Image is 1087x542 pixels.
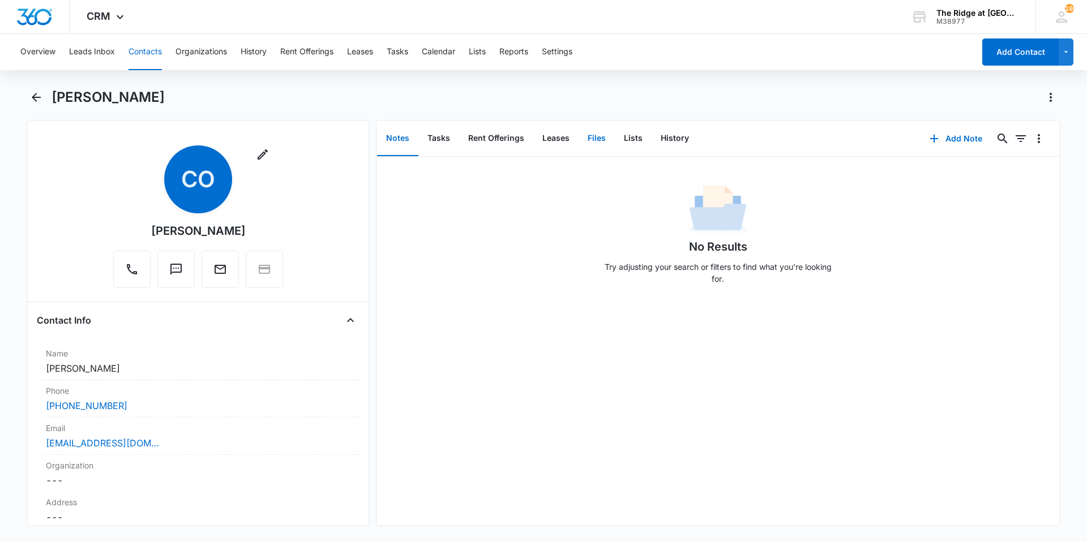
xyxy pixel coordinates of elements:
[387,34,408,70] button: Tasks
[176,34,227,70] button: Organizations
[46,399,127,412] a: [PHONE_NUMBER]
[542,34,572,70] button: Settings
[37,455,360,492] div: Organization---
[164,145,232,213] span: CO
[46,510,350,524] dd: ---
[37,380,360,418] div: Phone[PHONE_NUMBER]
[936,8,1019,18] div: account name
[422,34,455,70] button: Calendar
[652,121,698,156] button: History
[69,34,115,70] button: Leads Inbox
[46,385,350,397] label: Phone
[469,34,486,70] button: Lists
[37,343,360,380] div: Name[PERSON_NAME]
[1030,130,1048,148] button: Overflow Menu
[241,34,267,70] button: History
[459,121,533,156] button: Rent Offerings
[1012,130,1030,148] button: Filters
[202,251,239,288] button: Email
[37,313,91,327] h4: Contact Info
[87,10,110,22] span: CRM
[151,222,246,239] div: [PERSON_NAME]
[27,88,45,106] button: Back
[46,459,350,471] label: Organization
[37,492,360,529] div: Address---
[113,268,151,278] a: Call
[46,347,350,359] label: Name
[157,268,195,278] a: Text
[20,34,55,70] button: Overview
[377,121,418,156] button: Notes
[690,182,746,238] img: No Data
[936,18,1019,25] div: account id
[499,34,528,70] button: Reports
[918,125,994,152] button: Add Note
[46,474,350,487] dd: ---
[689,238,747,255] h1: No Results
[113,251,151,288] button: Call
[129,34,162,70] button: Contacts
[202,268,239,278] a: Email
[341,311,360,329] button: Close
[46,496,350,508] label: Address
[280,34,333,70] button: Rent Offerings
[37,418,360,455] div: Email[EMAIL_ADDRESS][DOMAIN_NAME]
[52,89,165,106] h1: [PERSON_NAME]
[615,121,652,156] button: Lists
[599,261,837,285] p: Try adjusting your search or filters to find what you’re looking for.
[46,422,350,434] label: Email
[1065,4,1074,13] span: 198
[46,362,350,375] dd: [PERSON_NAME]
[347,34,373,70] button: Leases
[418,121,459,156] button: Tasks
[982,38,1059,66] button: Add Contact
[533,121,579,156] button: Leases
[1065,4,1074,13] div: notifications count
[1042,88,1060,106] button: Actions
[46,436,159,450] a: [EMAIL_ADDRESS][DOMAIN_NAME]
[579,121,615,156] button: Files
[994,130,1012,148] button: Search...
[157,251,195,288] button: Text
